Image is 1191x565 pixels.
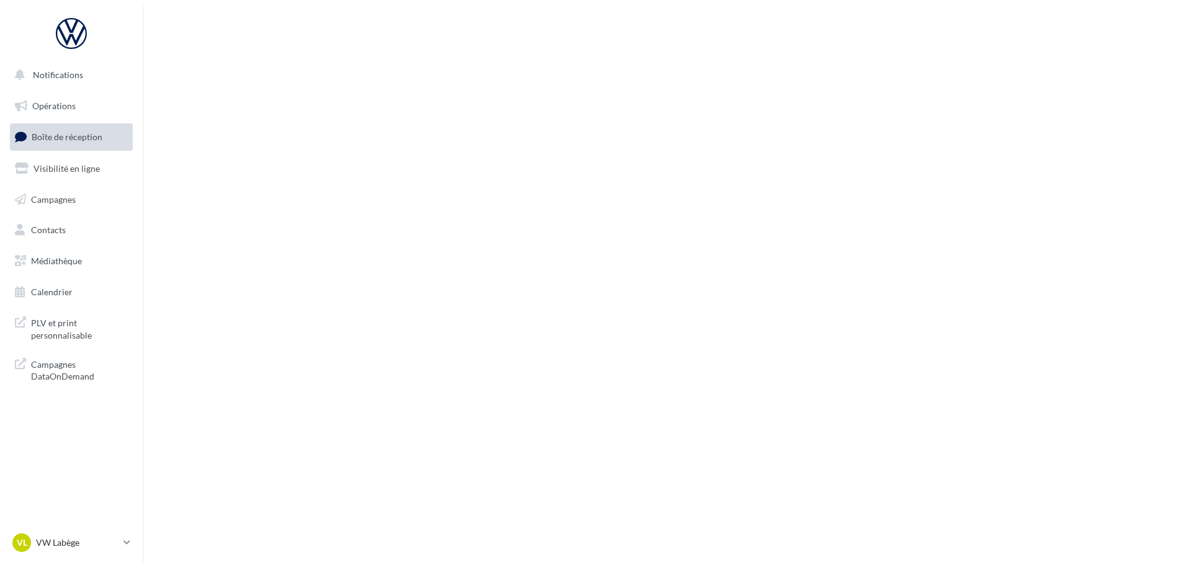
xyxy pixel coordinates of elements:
button: Notifications [7,62,130,88]
a: Boîte de réception [7,123,135,150]
a: Visibilité en ligne [7,156,135,182]
span: Boîte de réception [32,131,102,142]
span: Campagnes [31,194,76,204]
span: Opérations [32,100,76,111]
span: VL [17,536,27,549]
span: PLV et print personnalisable [31,314,128,341]
span: Contacts [31,225,66,235]
span: Visibilité en ligne [33,163,100,174]
span: Médiathèque [31,256,82,266]
a: Opérations [7,93,135,119]
a: Calendrier [7,279,135,305]
a: VL VW Labège [10,531,133,554]
span: Calendrier [31,287,73,297]
span: Notifications [33,69,83,80]
a: Campagnes [7,187,135,213]
a: PLV et print personnalisable [7,309,135,346]
span: Campagnes DataOnDemand [31,356,128,383]
p: VW Labège [36,536,118,549]
a: Contacts [7,217,135,243]
a: Médiathèque [7,248,135,274]
a: Campagnes DataOnDemand [7,351,135,388]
